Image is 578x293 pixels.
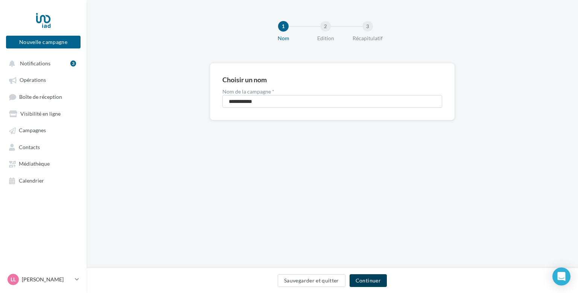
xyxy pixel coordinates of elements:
div: Nom [259,35,307,42]
div: Edition [301,35,350,42]
a: Visibilité en ligne [5,107,82,120]
a: Boîte de réception [5,90,82,104]
div: 3 [70,60,76,66]
div: 3 [362,21,373,32]
span: Médiathèque [19,161,50,167]
span: Contacts [19,144,40,150]
a: Calendrier [5,174,82,187]
span: Opérations [20,77,46,83]
span: Visibilité en ligne [20,110,61,117]
p: [PERSON_NAME] [22,276,72,283]
span: Campagnes [19,127,46,134]
a: Contacts [5,140,82,154]
button: Nouvelle campagne [6,36,81,48]
span: Calendrier [19,177,44,184]
a: Opérations [5,73,82,86]
div: 2 [320,21,331,32]
a: Campagnes [5,123,82,137]
a: LL [PERSON_NAME] [6,272,81,287]
div: Récapitulatif [344,35,392,42]
span: LL [11,276,16,283]
label: Nom de la campagne * [222,89,442,94]
span: Boîte de réception [19,94,62,100]
div: 1 [278,21,289,32]
button: Sauvegarder et quitter [278,274,345,287]
button: Continuer [350,274,387,287]
button: Notifications 3 [5,56,79,70]
div: Open Intercom Messenger [552,267,570,285]
div: Choisir un nom [222,76,267,83]
a: Médiathèque [5,157,82,170]
span: Notifications [20,60,50,66]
